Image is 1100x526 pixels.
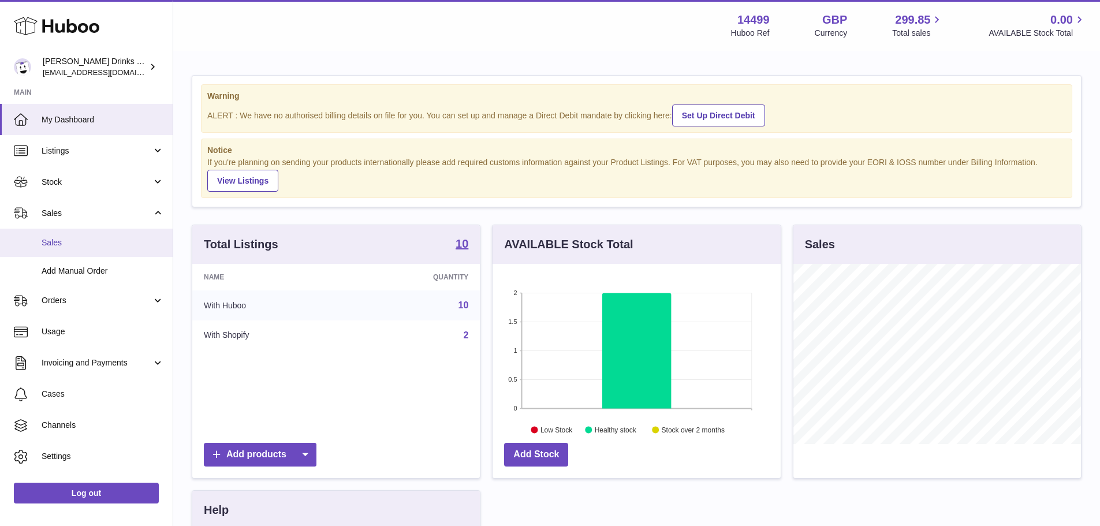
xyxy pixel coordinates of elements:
[42,420,164,431] span: Channels
[895,12,930,28] span: 299.85
[207,170,278,192] a: View Listings
[456,238,468,249] strong: 10
[348,264,480,290] th: Quantity
[514,405,517,412] text: 0
[42,177,152,188] span: Stock
[463,330,468,340] a: 2
[204,443,316,467] a: Add products
[504,237,633,252] h3: AVAILABLE Stock Total
[892,28,944,39] span: Total sales
[207,145,1066,156] strong: Notice
[42,208,152,219] span: Sales
[504,443,568,467] a: Add Stock
[192,264,348,290] th: Name
[207,157,1066,192] div: If you're planning on sending your products internationally please add required customs informati...
[805,237,835,252] h3: Sales
[42,451,164,462] span: Settings
[514,347,517,354] text: 1
[822,12,847,28] strong: GBP
[815,28,848,39] div: Currency
[43,56,147,78] div: [PERSON_NAME] Drinks LTD (t/a Zooz)
[540,426,573,434] text: Low Stock
[204,502,229,518] h3: Help
[42,237,164,248] span: Sales
[458,300,469,310] a: 10
[192,290,348,320] td: With Huboo
[42,146,152,156] span: Listings
[456,238,468,252] a: 10
[14,483,159,503] a: Log out
[989,12,1086,39] a: 0.00 AVAILABLE Stock Total
[509,318,517,325] text: 1.5
[207,91,1066,102] strong: Warning
[14,58,31,76] img: internalAdmin-14499@internal.huboo.com
[737,12,770,28] strong: 14499
[42,357,152,368] span: Invoicing and Payments
[43,68,170,77] span: [EMAIL_ADDRESS][DOMAIN_NAME]
[1050,12,1073,28] span: 0.00
[42,326,164,337] span: Usage
[672,105,765,126] a: Set Up Direct Debit
[989,28,1086,39] span: AVAILABLE Stock Total
[595,426,637,434] text: Healthy stock
[42,114,164,125] span: My Dashboard
[42,389,164,400] span: Cases
[514,289,517,296] text: 2
[662,426,725,434] text: Stock over 2 months
[204,237,278,252] h3: Total Listings
[42,266,164,277] span: Add Manual Order
[892,12,944,39] a: 299.85 Total sales
[509,376,517,383] text: 0.5
[192,320,348,350] td: With Shopify
[207,103,1066,126] div: ALERT : We have no authorised billing details on file for you. You can set up and manage a Direct...
[42,295,152,306] span: Orders
[731,28,770,39] div: Huboo Ref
